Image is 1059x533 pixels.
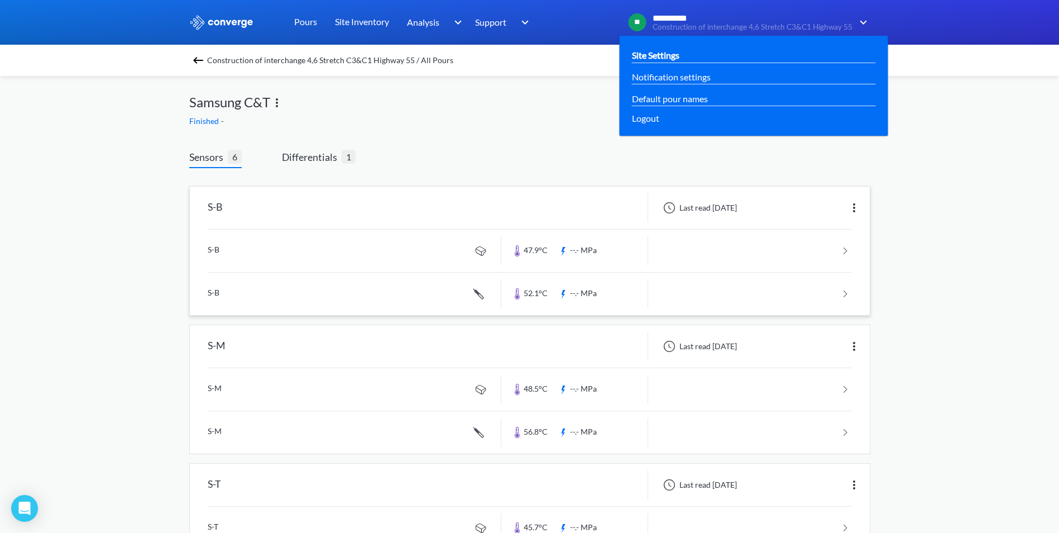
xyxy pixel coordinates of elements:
[207,53,453,68] span: Construction of interchange 4,6 Stretch C3&C1 Highway 55 / All Pours
[653,23,852,31] span: Construction of interchange 4,6 Stretch C3&C1 Highway 55
[657,340,740,353] div: Last read [DATE]
[632,70,711,84] a: Notification settings
[657,478,740,492] div: Last read [DATE]
[632,48,679,62] a: Site Settings
[282,149,342,165] span: Differentials
[632,111,659,125] span: Logout
[852,16,870,29] img: downArrow.svg
[208,332,225,361] div: S-M
[514,16,532,29] img: downArrow.svg
[270,96,284,110] img: more.svg
[11,495,38,522] div: Open Intercom Messenger
[189,15,254,30] img: logo_ewhite.svg
[447,16,464,29] img: downArrow.svg
[657,201,740,215] div: Last read [DATE]
[847,478,861,492] img: more.svg
[407,15,439,29] span: Analysis
[221,116,226,126] span: -
[208,470,221,499] div: S-T
[189,149,228,165] span: Sensors
[228,150,242,164] span: 6
[189,116,221,126] span: Finished
[632,92,708,106] a: Default pour names
[847,340,861,353] img: more.svg
[475,15,506,29] span: Support
[342,150,356,164] span: 1
[847,201,861,215] img: more.svg
[191,54,205,67] img: backspace.svg
[189,92,270,113] span: Samsung C&T
[208,193,223,222] div: S-B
